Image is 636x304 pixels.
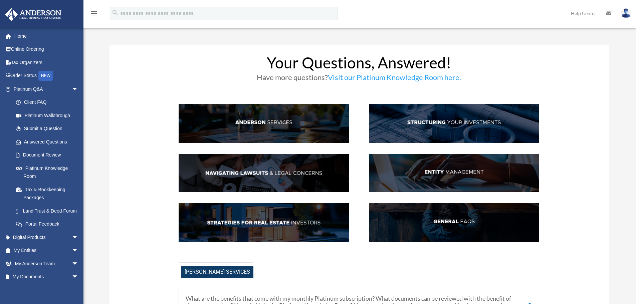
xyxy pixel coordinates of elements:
[9,218,88,231] a: Portal Feedback
[179,74,539,84] h3: Have more questions?
[72,231,85,244] span: arrow_drop_down
[9,183,88,204] a: Tax & Bookkeeping Packages
[369,104,539,143] img: StructInv_hdr
[5,244,88,257] a: My Entitiesarrow_drop_down
[9,96,85,109] a: Client FAQ
[72,82,85,96] span: arrow_drop_down
[9,122,88,135] a: Submit a Question
[9,135,88,148] a: Answered Questions
[5,82,88,96] a: Platinum Q&Aarrow_drop_down
[179,55,539,74] h1: Your Questions, Answered!
[90,9,98,17] i: menu
[9,162,88,183] a: Platinum Knowledge Room
[179,104,349,143] img: AndServ_hdr
[5,257,88,270] a: My Anderson Teamarrow_drop_down
[5,231,88,244] a: Digital Productsarrow_drop_down
[9,109,88,122] a: Platinum Walkthrough
[621,8,631,18] img: User Pic
[9,204,88,218] a: Land Trust & Deed Forum
[5,43,88,56] a: Online Ordering
[72,257,85,271] span: arrow_drop_down
[112,9,119,16] i: search
[179,154,349,193] img: NavLaw_hdr
[72,270,85,284] span: arrow_drop_down
[369,203,539,242] img: GenFAQ_hdr
[5,56,88,69] a: Tax Organizers
[369,154,539,193] img: EntManag_hdr
[5,69,88,83] a: Order StatusNEW
[38,71,53,81] div: NEW
[90,12,98,17] a: menu
[9,148,88,162] a: Document Review
[5,29,88,43] a: Home
[5,270,88,284] a: My Documentsarrow_drop_down
[179,203,349,242] img: StratsRE_hdr
[181,266,253,278] span: [PERSON_NAME] Services
[3,8,63,21] img: Anderson Advisors Platinum Portal
[328,73,461,85] a: Visit our Platinum Knowledge Room here.
[72,244,85,258] span: arrow_drop_down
